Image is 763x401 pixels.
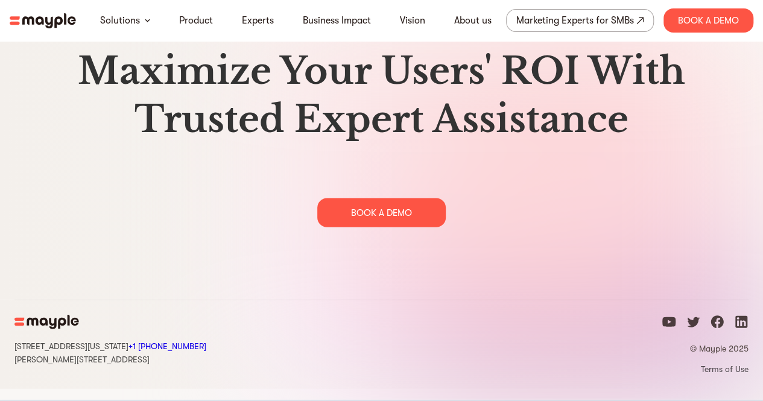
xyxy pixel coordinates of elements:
a: Business Impact [303,13,371,28]
p: © Mayple 2025 [662,343,749,354]
img: mayple-logo [10,13,76,28]
a: facebook icon [710,315,724,333]
a: Marketing Experts for SMBs [506,9,654,32]
img: arrow-down [145,19,150,22]
a: Terms of Use [662,364,749,374]
a: Vision [400,13,425,28]
a: Product [179,13,213,28]
div: Book A Demo [663,8,753,33]
div: [STREET_ADDRESS][US_STATE] [PERSON_NAME][STREET_ADDRESS] [14,339,206,365]
a: Call Mayple [128,341,206,351]
a: linkedin icon [734,315,749,333]
h2: Maximize Your Users' ROI With Trusted Expert Assistance [14,47,749,144]
a: Experts [242,13,274,28]
div: BOOK A DEMO [317,198,446,227]
a: About us [454,13,492,28]
a: twitter icon [686,315,700,333]
img: mayple-logo [14,315,79,329]
a: Solutions [100,13,140,28]
a: youtube icon [662,315,676,333]
div: Marketing Experts for SMBs [516,12,634,29]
